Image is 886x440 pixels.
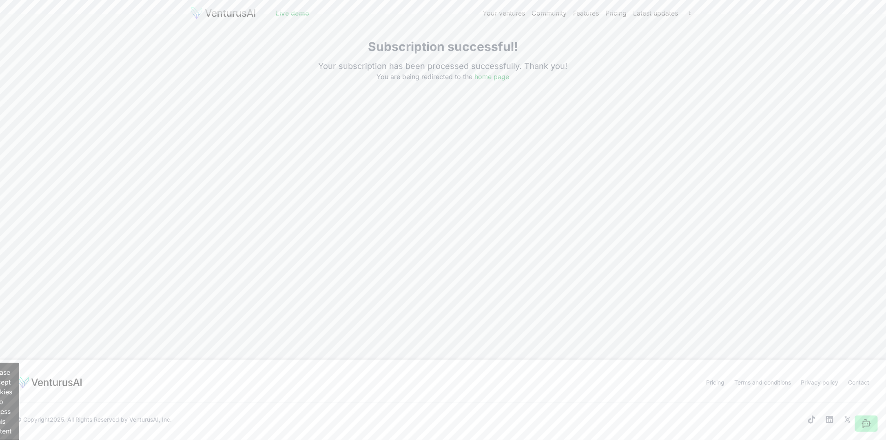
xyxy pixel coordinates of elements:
button: t [684,7,696,19]
h1: Subscription successful! [319,39,568,54]
a: VenturusAI, Inc [129,416,170,423]
span: © Copyright 2025 . All Rights Reserved by . [16,416,172,424]
p: Your subscription has been processed successfully. Thank you! [319,60,568,72]
span: You are being redirected to the [377,73,509,81]
a: Terms and conditions [734,379,791,386]
a: Pricing [706,379,724,386]
a: Contact [848,379,870,386]
a: Privacy policy [801,379,839,386]
img: logo [16,376,82,389]
a: home page [475,73,509,81]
